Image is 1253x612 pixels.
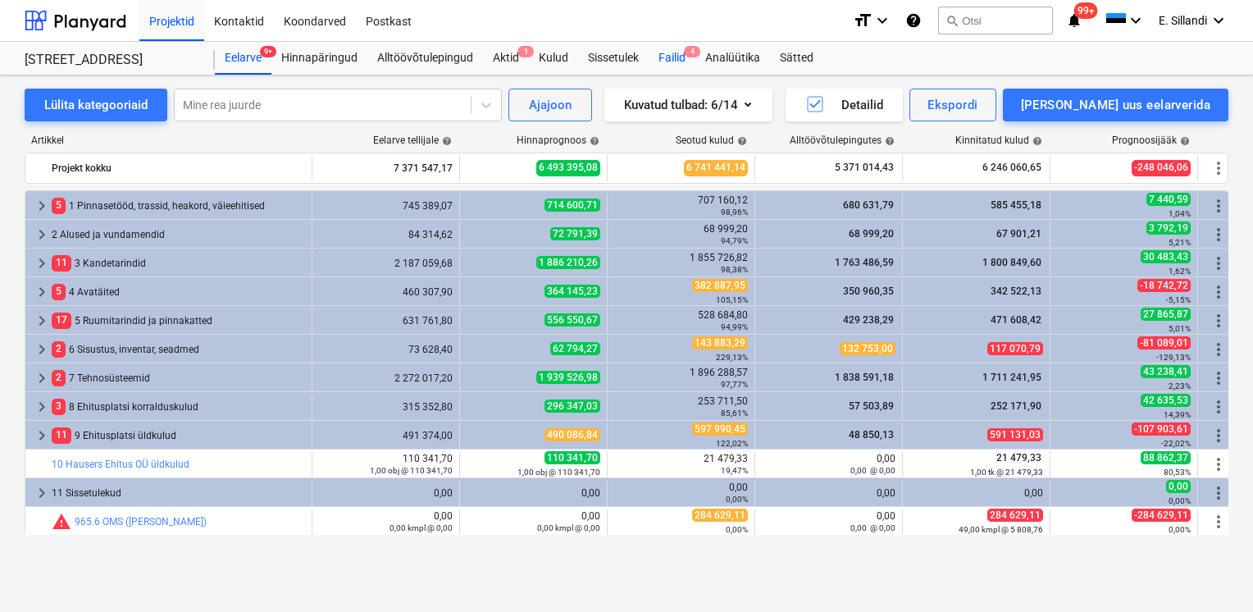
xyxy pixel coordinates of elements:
[517,135,599,146] div: Hinnaprognoos
[550,342,600,355] span: 62 794,27
[319,430,453,441] div: 491 374,00
[1132,509,1191,522] span: -284 629,11
[52,336,305,363] div: 6 Sisustus, inventar, seadmed
[716,439,748,448] small: 122,02%
[614,252,748,275] div: 1 855 726,82
[1066,11,1082,30] i: notifications
[762,453,895,476] div: 0,00
[692,422,748,436] span: 597 990,45
[1209,253,1228,273] span: Rohkem tegevusi
[52,399,66,414] span: 3
[790,135,895,146] div: Alltöövõtulepingutes
[989,285,1043,297] span: 342 522,13
[805,94,883,116] div: Detailid
[1164,410,1191,419] small: 14,39%
[373,135,452,146] div: Eelarve tellijale
[649,42,695,75] a: Failid4
[1169,209,1191,218] small: 1,04%
[614,453,748,476] div: 21 479,33
[536,256,600,269] span: 1 886 210,26
[1132,160,1191,176] span: -248 046,06
[624,94,753,116] div: Kuvatud tulbad : 6/14
[52,459,189,470] a: 10 Hausers Ehitus OÜ üldkulud
[319,401,453,413] div: 315 352,80
[770,42,823,75] a: Sätted
[684,160,748,176] span: 6 741 441,14
[692,336,748,349] span: 143 883,29
[970,468,1043,477] small: 1,00 tk @ 21 479,33
[44,94,148,116] div: Lülita kategooriaid
[529,94,572,116] div: Ajajoon
[483,42,529,75] div: Aktid
[25,52,195,69] div: [STREET_ADDRESS]
[614,367,748,390] div: 1 896 288,57
[517,46,534,57] span: 1
[544,451,600,464] span: 110 341,70
[833,372,895,383] span: 1 838 591,18
[841,285,895,297] span: 350 960,35
[853,11,873,30] i: format_size
[987,428,1043,441] span: 591 131,03
[1171,533,1253,612] iframe: Chat Widget
[1112,135,1190,146] div: Prognoosijääk
[578,42,649,75] div: Sissetulek
[692,279,748,292] span: 382 887,95
[52,255,71,271] span: 11
[215,42,271,75] a: Eelarve9+
[52,193,305,219] div: 1 Pinnasetööd, trassid, heakord, väieehitised
[721,208,748,217] small: 98,96%
[938,7,1053,34] button: Otsi
[1164,468,1191,477] small: 80,53%
[319,510,453,533] div: 0,00
[614,482,748,505] div: 0,00
[367,42,483,75] a: Alltöövõtulepingud
[1209,512,1228,532] span: Rohkem tegevusi
[529,42,578,75] a: Kulud
[32,483,52,503] span: keyboard_arrow_right
[1169,324,1191,333] small: 5,01%
[32,426,52,445] span: keyboard_arrow_right
[614,309,748,332] div: 528 684,80
[695,42,770,75] a: Analüütika
[1209,11,1228,30] i: keyboard_arrow_down
[1141,308,1191,321] span: 27 865,87
[873,11,892,30] i: keyboard_arrow_down
[319,258,453,269] div: 2 187 059,68
[1209,454,1228,474] span: Rohkem tegevusi
[1169,496,1191,505] small: 0,00%
[52,198,66,213] span: 5
[319,372,453,384] div: 2 272 017,20
[721,236,748,245] small: 94,79%
[981,372,1043,383] span: 1 711 241,95
[260,46,276,57] span: 9+
[614,395,748,418] div: 253 711,50
[721,466,748,475] small: 19,47%
[32,196,52,216] span: keyboard_arrow_right
[52,155,305,181] div: Projekt kokku
[25,135,312,146] div: Artikkel
[32,225,52,244] span: keyboard_arrow_right
[989,199,1043,211] span: 585 455,18
[544,199,600,212] span: 714 600,71
[319,487,453,499] div: 0,00
[467,487,600,499] div: 0,00
[989,314,1043,326] span: 471 608,42
[833,161,895,175] span: 5 371 014,43
[1209,397,1228,417] span: Rohkem tegevusi
[959,525,1043,534] small: 49,00 kmpl @ 5 808,76
[1169,238,1191,247] small: 5,21%
[1141,394,1191,407] span: 42 635,53
[1156,353,1191,362] small: -129,13%
[716,295,748,304] small: 105,15%
[989,400,1043,412] span: 252 171,90
[882,136,895,146] span: help
[987,342,1043,355] span: 117 070,79
[1132,422,1191,436] span: -107 903,61
[841,314,895,326] span: 429 238,29
[1137,336,1191,349] span: -81 089,01
[52,308,305,334] div: 5 Ruumitarindid ja pinnakatted
[52,284,66,299] span: 5
[25,89,167,121] button: Lülita kategooriaid
[847,228,895,240] span: 68 999,20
